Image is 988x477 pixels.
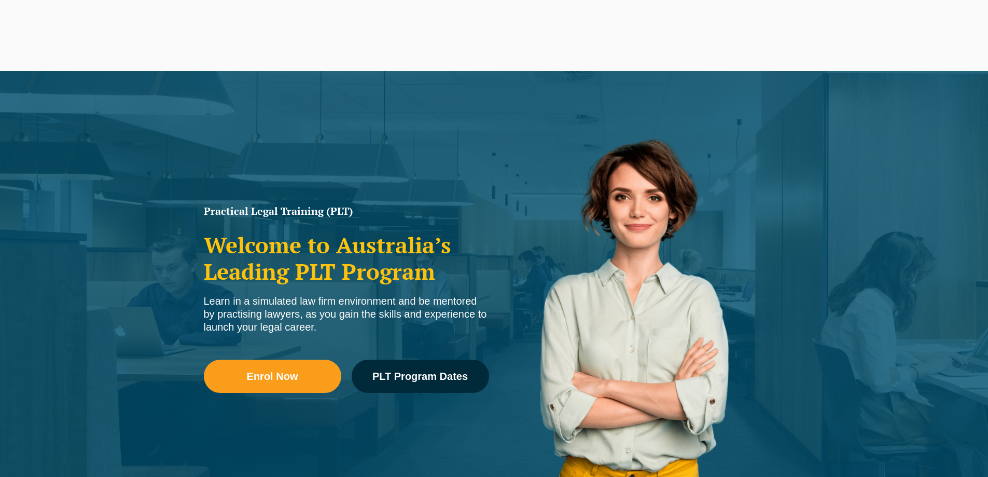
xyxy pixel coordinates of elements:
[204,360,341,393] a: Enrol Now
[247,371,298,381] span: Enrol Now
[204,232,489,284] h2: Welcome to Australia’s Leading PLT Program
[204,295,489,334] div: Learn in a simulated law firm environment and be mentored by practising lawyers, as you gain the ...
[352,360,489,393] a: PLT Program Dates
[372,371,468,381] span: PLT Program Dates
[204,206,489,216] h1: Practical Legal Training (PLT)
